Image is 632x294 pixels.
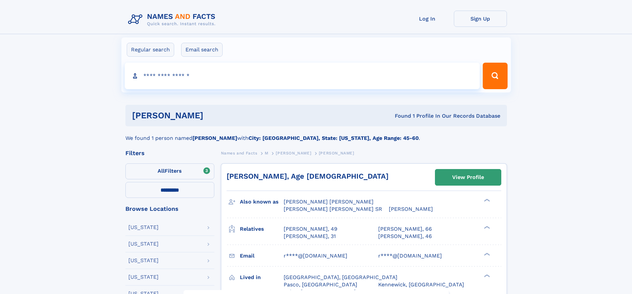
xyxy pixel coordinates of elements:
span: [PERSON_NAME] [276,151,311,155]
a: Log In [401,11,454,27]
span: Pasco, [GEOGRAPHIC_DATA] [284,281,357,288]
span: [PERSON_NAME] [389,206,433,212]
label: Regular search [127,43,174,57]
h3: Lived in [240,272,284,283]
label: Filters [125,163,214,179]
b: City: [GEOGRAPHIC_DATA], State: [US_STATE], Age Range: 45-60 [248,135,419,141]
h3: Relatives [240,223,284,235]
label: Email search [181,43,223,57]
button: Search Button [483,63,507,89]
span: All [158,168,165,174]
span: Kennewick, [GEOGRAPHIC_DATA] [378,281,464,288]
b: [PERSON_NAME] [192,135,237,141]
div: ❯ [482,198,490,203]
div: View Profile [452,170,484,185]
a: Names and Facts [221,149,257,157]
img: Logo Names and Facts [125,11,221,29]
a: [PERSON_NAME], 31 [284,233,336,240]
div: [US_STATE] [128,241,159,247]
h3: Email [240,250,284,262]
div: [US_STATE] [128,258,159,263]
a: Sign Up [454,11,507,27]
a: [PERSON_NAME], 46 [378,233,432,240]
div: ❯ [482,273,490,278]
h3: Also known as [240,196,284,207]
div: ❯ [482,225,490,229]
a: [PERSON_NAME], Age [DEMOGRAPHIC_DATA] [227,172,388,180]
span: [PERSON_NAME] [319,151,354,155]
input: search input [125,63,480,89]
a: [PERSON_NAME] [276,149,311,157]
div: Found 1 Profile In Our Records Database [299,112,500,120]
div: [US_STATE] [128,225,159,230]
a: [PERSON_NAME], 66 [378,225,432,233]
div: Browse Locations [125,206,214,212]
a: View Profile [435,169,501,185]
a: M [265,149,268,157]
span: [PERSON_NAME] [PERSON_NAME] [284,199,374,205]
a: [PERSON_NAME], 49 [284,225,337,233]
h1: [PERSON_NAME] [132,111,299,120]
div: [US_STATE] [128,274,159,280]
div: Filters [125,150,214,156]
span: [GEOGRAPHIC_DATA], [GEOGRAPHIC_DATA] [284,274,397,280]
div: We found 1 person named with . [125,126,507,142]
span: [PERSON_NAME] [PERSON_NAME] SR [284,206,382,212]
span: M [265,151,268,155]
div: ❯ [482,252,490,256]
